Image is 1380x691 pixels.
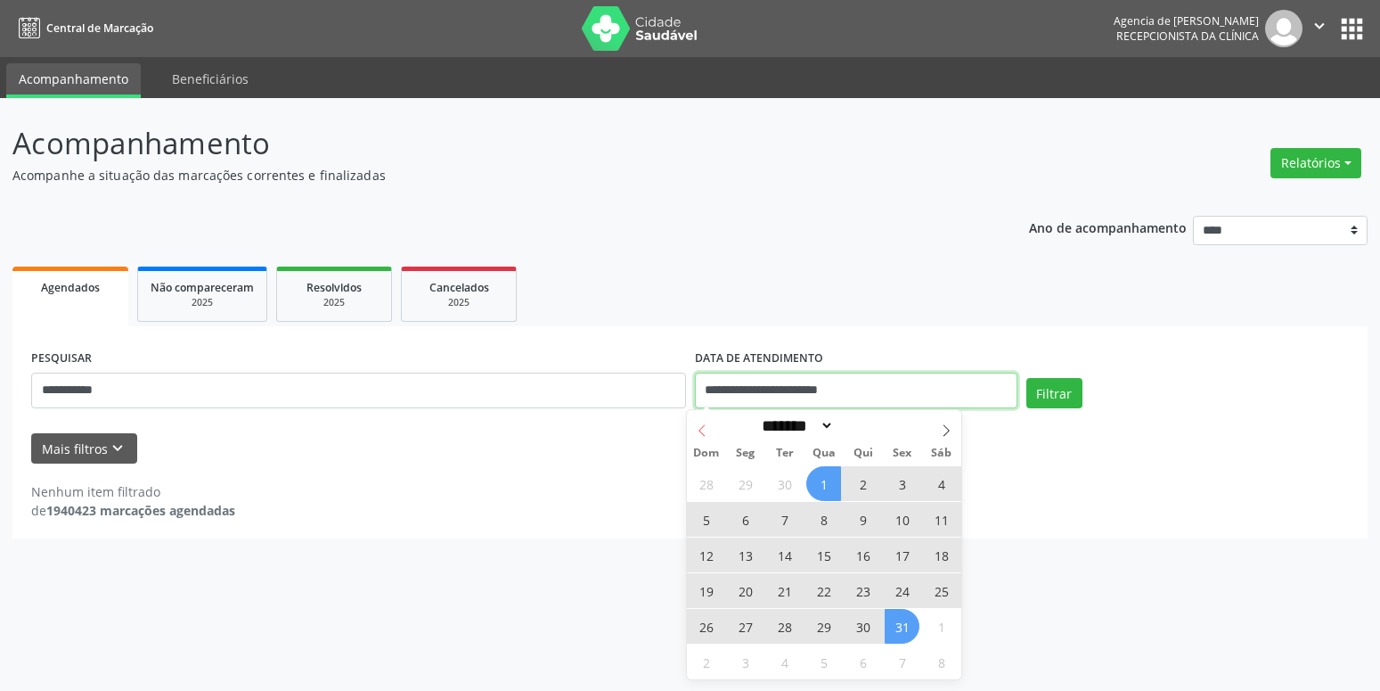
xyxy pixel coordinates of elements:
span: Agendados [41,280,100,295]
span: Outubro 8, 2025 [806,502,841,537]
span: Recepcionista da clínica [1116,29,1259,44]
span: Outubro 23, 2025 [845,573,880,608]
span: Ter [765,448,804,459]
input: Year [834,416,893,435]
span: Outubro 27, 2025 [728,609,763,644]
div: Agencia de [PERSON_NAME] [1114,13,1259,29]
span: Outubro 30, 2025 [845,609,880,644]
p: Acompanhe a situação das marcações correntes e finalizadas [12,166,961,185]
span: Outubro 21, 2025 [767,573,802,608]
span: Outubro 1, 2025 [806,466,841,501]
label: PESQUISAR [31,345,92,373]
span: Novembro 7, 2025 [885,645,919,679]
i:  [1310,16,1329,36]
span: Outubro 10, 2025 [885,502,919,537]
p: Ano de acompanhamento [1029,216,1187,238]
strong: 1940423 marcações agendadas [46,502,235,519]
span: Qua [804,448,844,459]
div: Nenhum item filtrado [31,482,235,501]
span: Outubro 12, 2025 [689,538,723,572]
span: Dom [687,448,726,459]
a: Acompanhamento [6,63,141,98]
span: Outubro 4, 2025 [924,466,959,501]
span: Resolvidos [306,280,362,295]
span: Sex [883,448,922,459]
span: Qui [844,448,883,459]
span: Cancelados [429,280,489,295]
span: Outubro 16, 2025 [845,538,880,572]
button:  [1302,10,1336,47]
span: Outubro 18, 2025 [924,538,959,572]
div: 2025 [414,296,503,309]
span: Novembro 5, 2025 [806,645,841,679]
span: Setembro 30, 2025 [767,466,802,501]
span: Setembro 28, 2025 [689,466,723,501]
span: Novembro 2, 2025 [689,645,723,679]
span: Outubro 26, 2025 [689,609,723,644]
select: Month [755,416,834,435]
div: 2025 [290,296,379,309]
div: 2025 [151,296,254,309]
span: Novembro 4, 2025 [767,645,802,679]
a: Central de Marcação [12,13,153,43]
span: Setembro 29, 2025 [728,466,763,501]
i: keyboard_arrow_down [108,439,127,458]
span: Não compareceram [151,280,254,295]
button: Mais filtroskeyboard_arrow_down [31,433,137,465]
span: Outubro 19, 2025 [689,573,723,608]
span: Outubro 31, 2025 [885,609,919,644]
a: Beneficiários [159,63,261,95]
span: Novembro 6, 2025 [845,645,880,679]
span: Outubro 25, 2025 [924,573,959,608]
div: de [31,501,235,520]
button: Relatórios [1270,148,1361,178]
span: Central de Marcação [46,21,153,36]
span: Outubro 22, 2025 [806,573,841,608]
span: Outubro 20, 2025 [728,573,763,608]
span: Outubro 28, 2025 [767,609,802,644]
span: Outubro 29, 2025 [806,609,841,644]
span: Novembro 1, 2025 [924,609,959,644]
span: Outubro 15, 2025 [806,538,841,572]
span: Outubro 3, 2025 [885,466,919,501]
button: Filtrar [1026,378,1082,408]
span: Outubro 9, 2025 [845,502,880,537]
span: Outubro 11, 2025 [924,502,959,537]
span: Novembro 3, 2025 [728,645,763,679]
span: Outubro 5, 2025 [689,502,723,537]
p: Acompanhamento [12,121,961,166]
span: Outubro 7, 2025 [767,502,802,537]
span: Seg [726,448,765,459]
label: DATA DE ATENDIMENTO [695,345,823,373]
span: Novembro 8, 2025 [924,645,959,679]
span: Sáb [922,448,961,459]
span: Outubro 13, 2025 [728,538,763,572]
span: Outubro 2, 2025 [845,466,880,501]
span: Outubro 17, 2025 [885,538,919,572]
img: img [1265,10,1302,47]
span: Outubro 24, 2025 [885,573,919,608]
span: Outubro 14, 2025 [767,538,802,572]
span: Outubro 6, 2025 [728,502,763,537]
button: apps [1336,13,1368,45]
